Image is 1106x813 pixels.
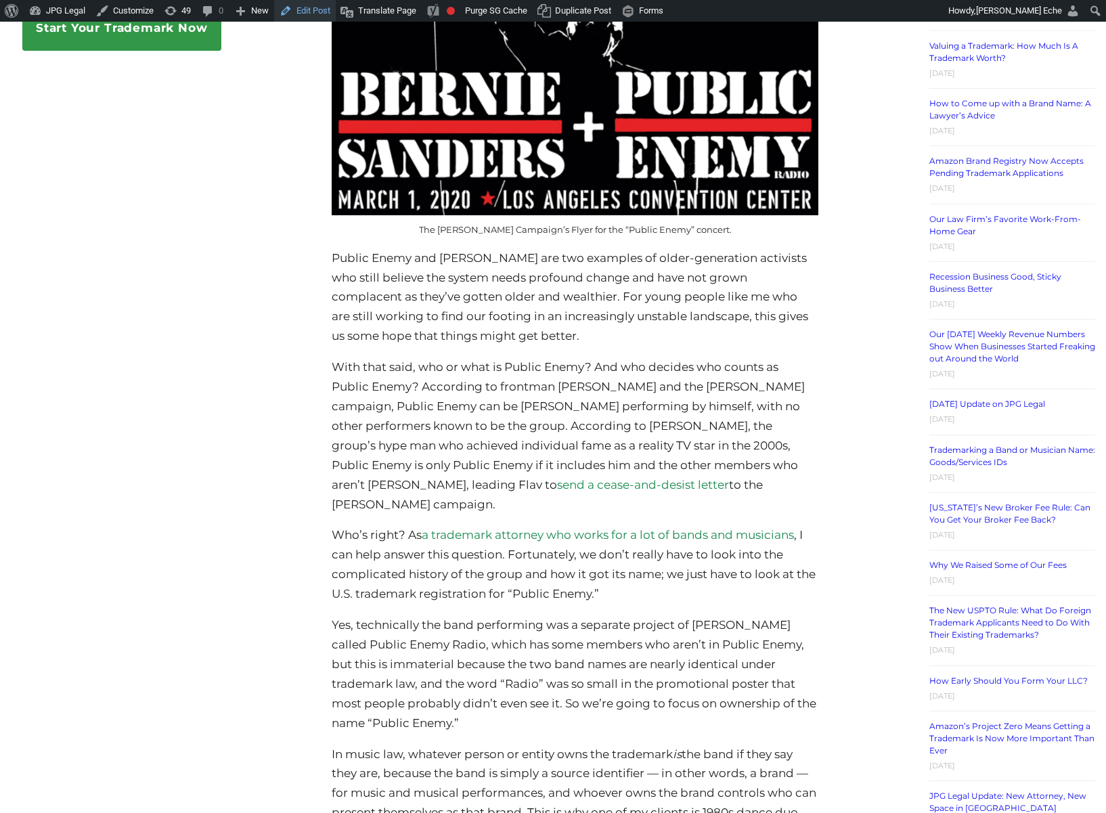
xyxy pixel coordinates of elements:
[929,691,955,701] time: [DATE]
[332,248,818,347] p: Public Enemy and [PERSON_NAME] are two examples of older-generation activists who still believe t...
[332,615,818,732] p: Yes, technically the band performing was a separate project of [PERSON_NAME] called Public Enemy ...
[929,791,1086,813] a: JPG Legal Update: New Attorney, New Space in [GEOGRAPHIC_DATA]
[929,721,1094,755] a: Amazon’s Project Zero Means Getting a Trademark Is Now More Important Than Ever
[929,214,1081,236] a: Our Law Firm’s Favorite Work-From-Home Gear
[929,502,1090,525] a: [US_STATE]’s New Broker Fee Rule: Can You Get Your Broker Fee Back?
[929,560,1067,570] a: Why We Raised Some of Our Fees
[929,98,1091,120] a: How to Come up with a Brand Name: A Lawyer’s Advice
[332,220,818,240] figcaption: The [PERSON_NAME] Campaign’s Flyer for the “Public Enemy” concert.
[929,68,955,78] time: [DATE]
[929,183,955,193] time: [DATE]
[929,399,1045,409] a: [DATE] Update on JPG Legal
[929,473,955,482] time: [DATE]
[332,357,818,514] p: With that said, who or what is Public Enemy? And who decides who counts as Public Enemy? Accordin...
[976,5,1062,16] span: [PERSON_NAME] Eche
[929,645,955,655] time: [DATE]
[929,605,1091,640] a: The New USPTO Rule: What Do Foreign Trademark Applicants Need to Do With Their Existing Trademarks?
[929,575,955,585] time: [DATE]
[929,156,1084,178] a: Amazon Brand Registry Now Accepts Pending Trademark Applications
[929,761,955,770] time: [DATE]
[22,7,221,51] a: Start Your Trademark Now
[422,528,794,542] a: a trademark attorney who works for a lot of bands and musicians
[447,7,455,15] div: Focus keyphrase not set
[929,126,955,135] time: [DATE]
[929,369,955,378] time: [DATE]
[929,271,1061,294] a: Recession Business Good, Sticky Business Better
[929,41,1078,63] a: Valuing a Trademark: How Much Is A Trademark Worth?
[929,414,955,424] time: [DATE]
[929,329,1095,364] a: Our [DATE] Weekly Revenue Numbers Show When Businesses Started Freaking out Around the World
[929,242,955,251] time: [DATE]
[557,478,729,491] a: send a cease-and-desist letter
[332,525,818,604] p: Who’s right? As , I can help answer this question. Fortunately, we don’t really have to look into...
[929,445,1095,467] a: Trademarking a Band or Musician Name: Goods/Services IDs
[929,676,1088,686] a: How Early Should You Form Your LLC?
[929,530,955,540] time: [DATE]
[673,747,682,761] em: is
[929,299,955,309] time: [DATE]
